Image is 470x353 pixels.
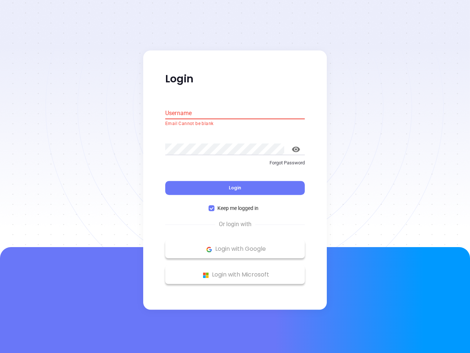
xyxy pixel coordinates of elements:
img: Google Logo [205,245,214,254]
p: Email Cannot be blank [165,120,305,128]
span: Login [229,185,241,191]
button: Microsoft Logo Login with Microsoft [165,266,305,284]
a: Forgot Password [165,159,305,172]
button: Google Logo Login with Google [165,240,305,258]
span: Keep me logged in [214,204,261,213]
img: Microsoft Logo [201,271,210,280]
p: Login [165,72,305,86]
p: Login with Google [169,244,301,255]
button: Login [165,181,305,195]
button: toggle password visibility [287,140,305,158]
span: Or login with [215,220,255,229]
p: Forgot Password [165,159,305,167]
p: Login with Microsoft [169,270,301,281]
